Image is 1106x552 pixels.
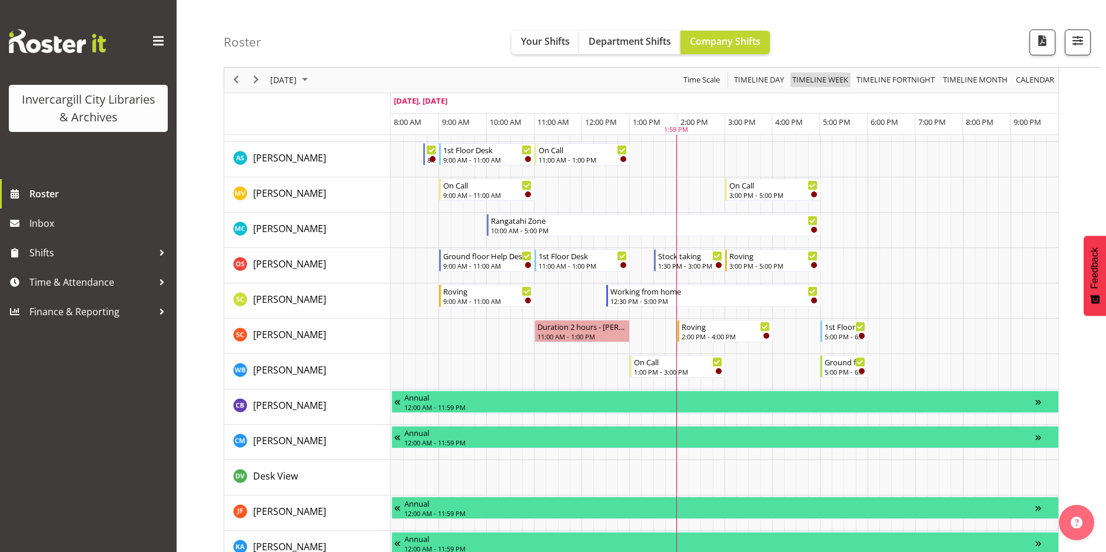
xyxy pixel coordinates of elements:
span: Timeline Fortnight [855,73,936,88]
span: [PERSON_NAME] [253,257,326,270]
a: [PERSON_NAME] [253,186,326,200]
div: Willem Burger"s event - Ground floor Help Desk Begin From Thursday, September 25, 2025 at 5:00:00... [821,355,868,378]
div: previous period [226,68,246,92]
div: Annual [404,391,1035,403]
span: Shifts [29,244,153,262]
span: Feedback [1090,247,1100,289]
a: [PERSON_NAME] [253,504,326,518]
div: Roving [682,320,770,332]
span: [PERSON_NAME] [253,399,326,412]
span: Inbox [29,214,171,232]
div: On Call [539,144,627,156]
button: Fortnight [855,73,937,88]
a: [PERSON_NAME] [253,257,326,271]
h4: Roster [224,35,261,49]
td: Chris Broad resource [224,389,391,425]
div: Samuel Carter"s event - Working from home Begin From Thursday, September 25, 2025 at 12:30:00 PM ... [606,285,821,307]
span: 4:00 PM [775,117,803,127]
span: Time & Attendance [29,273,153,291]
div: Samuel Carter"s event - Roving Begin From Thursday, September 25, 2025 at 9:00:00 AM GMT+12:00 En... [439,285,534,307]
span: Roster [29,185,171,203]
div: Roving [443,285,532,297]
button: Time Scale [682,73,722,88]
div: Mandy Stenton"s event - 1st Floor Desk Begin From Thursday, September 25, 2025 at 9:00:00 AM GMT+... [439,143,534,166]
div: Newspapers [427,144,436,156]
div: Olivia Stanley"s event - 1st Floor Desk Begin From Thursday, September 25, 2025 at 11:00:00 AM GM... [534,249,630,272]
div: 5:00 PM - 6:00 PM [825,367,865,376]
div: 11:00 AM - 1:00 PM [539,155,627,164]
div: 12:30 PM - 5:00 PM [610,296,818,306]
div: Marion van Voornveld"s event - On Call Begin From Thursday, September 25, 2025 at 3:00:00 PM GMT+... [725,179,821,201]
span: [PERSON_NAME] [253,434,326,447]
span: [DATE], [DATE] [394,95,447,106]
td: Mandy Stenton resource [224,142,391,177]
a: [PERSON_NAME] [253,292,326,306]
button: September 2025 [268,73,313,88]
div: Ground floor Help Desk [825,356,865,368]
div: 10:00 AM - 5:00 PM [491,226,818,235]
button: Timeline Day [732,73,786,88]
button: Previous [228,73,244,88]
a: [PERSON_NAME] [253,434,326,448]
div: Marion van Voornveld"s event - On Call Begin From Thursday, September 25, 2025 at 9:00:00 AM GMT+... [439,179,534,201]
div: next period [246,68,266,92]
div: 1:59 PM [664,125,688,135]
div: Serena Casey"s event - Duration 2 hours - Serena Casey Begin From Thursday, September 25, 2025 at... [534,320,630,342]
div: Stock taking [658,250,722,262]
span: 1:00 PM [633,117,660,127]
div: Joanne Forbes"s event - Annual Begin From Monday, September 22, 2025 at 12:00:00 AM GMT+12:00 End... [391,497,1058,519]
div: 12:00 AM - 11:59 PM [404,438,1035,447]
span: 11:00 AM [537,117,569,127]
div: 9:00 AM - 11:00 AM [443,296,532,306]
div: Michelle Cunningham"s event - Rangatahi Zone Begin From Thursday, September 25, 2025 at 10:00:00 ... [487,214,821,236]
div: 3:00 PM - 5:00 PM [729,190,818,200]
div: Roving [729,250,818,262]
div: Cindy Mulrooney"s event - Annual Begin From Thursday, September 25, 2025 at 12:00:00 AM GMT+12:00... [391,426,1058,448]
div: 9:00 AM - 11:00 AM [443,190,532,200]
span: [PERSON_NAME] [253,328,326,341]
td: Cindy Mulrooney resource [224,425,391,460]
span: [PERSON_NAME] [253,363,326,376]
button: Next [248,73,264,88]
div: On Call [729,179,818,191]
a: [PERSON_NAME] [253,398,326,412]
span: Company Shifts [690,35,760,48]
div: Rangatahi Zone [491,214,818,226]
div: Willem Burger"s event - On Call Begin From Thursday, September 25, 2025 at 1:00:00 PM GMT+12:00 E... [630,355,725,378]
span: 7:00 PM [918,117,946,127]
div: 8:40 AM - 9:00 AM [427,155,436,164]
a: [PERSON_NAME] [253,328,326,342]
span: 5:00 PM [823,117,851,127]
button: Department Shifts [579,31,680,54]
span: Timeline Week [791,73,849,88]
button: Feedback - Show survey [1084,236,1106,316]
div: Invercargill City Libraries & Archives [21,91,156,126]
span: Your Shifts [521,35,570,48]
span: 10:00 AM [490,117,522,127]
button: Download a PDF of the roster for the current day [1029,29,1055,55]
span: 12:00 PM [585,117,617,127]
div: Ground floor Help Desk [443,250,532,262]
button: Your Shifts [512,31,579,54]
div: Duration 2 hours - [PERSON_NAME] [537,320,627,332]
span: calendar [1015,73,1055,88]
span: [PERSON_NAME] [253,505,326,518]
div: 9:00 AM - 11:00 AM [443,155,532,164]
div: 9:00 AM - 11:00 AM [443,261,532,270]
td: Marion van Voornveld resource [224,177,391,213]
a: [PERSON_NAME] [253,222,326,236]
span: Finance & Reporting [29,303,153,320]
div: Mandy Stenton"s event - On Call Begin From Thursday, September 25, 2025 at 11:00:00 AM GMT+12:00 ... [534,143,630,166]
span: 6:00 PM [871,117,898,127]
div: 1st Floor Desk [443,144,532,156]
span: 9:00 PM [1014,117,1041,127]
span: Timeline Day [733,73,785,88]
td: Samuel Carter resource [224,283,391,319]
span: Timeline Month [942,73,1009,88]
span: 8:00 PM [966,117,994,127]
div: Annual [404,497,1035,509]
span: Desk View [253,470,298,482]
div: 3:00 PM - 5:00 PM [729,261,818,270]
span: [PERSON_NAME] [253,222,326,235]
button: Company Shifts [680,31,770,54]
